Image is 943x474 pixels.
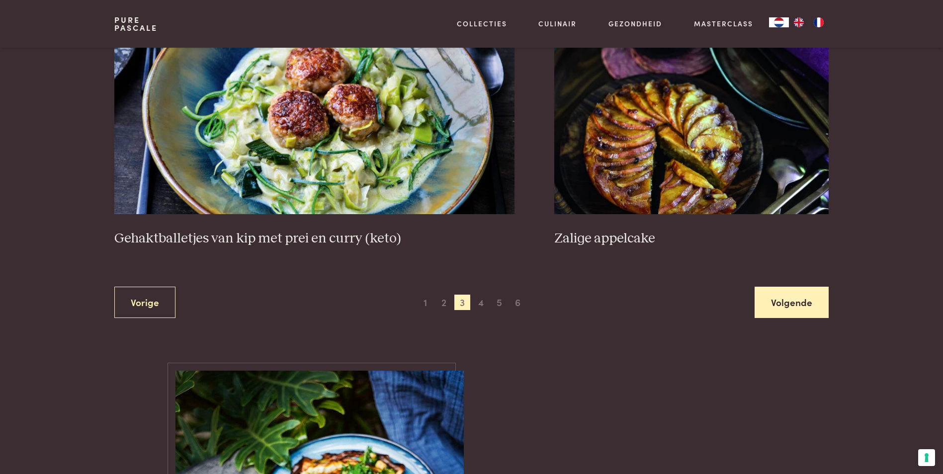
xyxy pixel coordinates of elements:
a: Gezondheid [608,18,662,29]
span: 2 [436,295,452,311]
span: 5 [491,295,507,311]
a: Volgende [755,287,829,318]
a: Masterclass [694,18,753,29]
a: EN [789,17,809,27]
ul: Language list [789,17,829,27]
a: PurePascale [114,16,158,32]
span: 3 [454,295,470,311]
a: Culinair [538,18,577,29]
a: Vorige [114,287,175,318]
div: Language [769,17,789,27]
a: NL [769,17,789,27]
a: Zalige appelcake Zalige appelcake [554,15,829,247]
h3: Zalige appelcake [554,230,829,247]
img: Zalige appelcake [554,15,829,214]
a: Collecties [457,18,507,29]
button: Uw voorkeuren voor toestemming voor trackingtechnologieën [918,449,935,466]
span: 6 [510,295,526,311]
a: Gehaktballetjes van kip met prei en curry (keto) Gehaktballetjes van kip met prei en curry (keto) [114,15,514,247]
aside: Language selected: Nederlands [769,17,829,27]
span: 4 [473,295,489,311]
span: 1 [418,295,433,311]
img: Gehaktballetjes van kip met prei en curry (keto) [114,15,514,214]
a: FR [809,17,829,27]
h3: Gehaktballetjes van kip met prei en curry (keto) [114,230,514,247]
